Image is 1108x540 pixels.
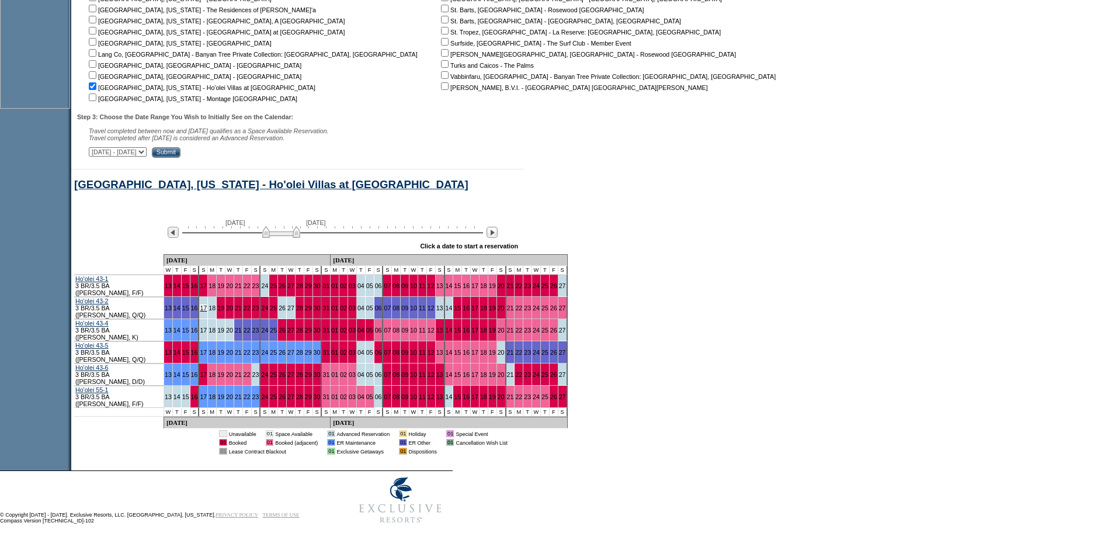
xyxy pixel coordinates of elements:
[314,371,321,378] a: 30
[480,393,487,400] a: 18
[366,371,373,378] a: 05
[446,282,453,289] a: 14
[401,327,408,334] a: 09
[357,282,364,289] a: 04
[471,282,478,289] a: 17
[165,349,172,356] a: 13
[217,371,224,378] a: 19
[446,371,453,378] a: 14
[436,393,443,400] a: 13
[287,349,294,356] a: 27
[375,282,382,289] a: 06
[454,349,461,356] a: 15
[559,282,566,289] a: 27
[305,282,312,289] a: 29
[270,304,277,311] a: 25
[200,349,207,356] a: 17
[559,393,566,400] a: 27
[226,349,233,356] a: 20
[165,371,172,378] a: 13
[182,282,189,289] a: 15
[533,327,540,334] a: 24
[507,327,514,334] a: 21
[252,371,259,378] a: 23
[498,349,505,356] a: 20
[401,371,408,378] a: 09
[165,393,172,400] a: 13
[471,349,478,356] a: 17
[235,304,242,311] a: 21
[471,304,478,311] a: 17
[217,304,224,311] a: 19
[191,282,198,289] a: 16
[471,371,478,378] a: 17
[489,349,496,356] a: 19
[182,371,189,378] a: 15
[375,327,382,334] a: 06
[454,327,461,334] a: 15
[279,371,286,378] a: 26
[507,371,514,378] a: 21
[393,304,400,311] a: 08
[524,327,531,334] a: 23
[165,327,172,334] a: 13
[480,304,487,311] a: 18
[86,29,345,36] nobr: [GEOGRAPHIC_DATA], [US_STATE] - [GEOGRAPHIC_DATA] at [GEOGRAPHIC_DATA]
[454,304,461,311] a: 15
[436,349,443,356] a: 13
[331,327,338,334] a: 01
[226,282,233,289] a: 20
[168,227,179,238] img: Previous
[261,349,268,356] a: 24
[366,304,373,311] a: 05
[75,275,109,282] a: Ho'olei 43-1
[550,371,557,378] a: 26
[74,178,468,191] a: [GEOGRAPHIC_DATA], [US_STATE] - Ho'olei Villas at [GEOGRAPHIC_DATA]
[349,304,356,311] a: 03
[322,349,329,356] a: 31
[270,282,277,289] a: 25
[217,327,224,334] a: 19
[375,371,382,378] a: 06
[541,304,548,311] a: 25
[428,371,435,378] a: 12
[314,282,321,289] a: 30
[322,393,329,400] a: 31
[357,393,364,400] a: 04
[244,327,251,334] a: 22
[533,304,540,311] a: 24
[436,327,443,334] a: 13
[487,227,498,238] img: Next
[533,371,540,378] a: 24
[446,327,453,334] a: 14
[340,282,347,289] a: 02
[200,371,207,378] a: 17
[515,371,522,378] a: 22
[340,304,347,311] a: 02
[244,282,251,289] a: 22
[261,371,268,378] a: 24
[182,349,189,356] a: 15
[191,327,198,334] a: 16
[252,282,259,289] a: 23
[252,393,259,400] a: 23
[419,282,426,289] a: 11
[261,327,268,334] a: 24
[296,349,303,356] a: 28
[191,371,198,378] a: 16
[524,393,531,400] a: 23
[226,371,233,378] a: 20
[287,371,294,378] a: 27
[428,349,435,356] a: 12
[357,327,364,334] a: 04
[524,282,531,289] a: 23
[200,327,207,334] a: 17
[533,349,540,356] a: 24
[559,327,566,334] a: 27
[209,282,216,289] a: 18
[305,349,312,356] a: 29
[446,304,453,311] a: 14
[515,327,522,334] a: 22
[463,327,470,334] a: 16
[498,393,505,400] a: 20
